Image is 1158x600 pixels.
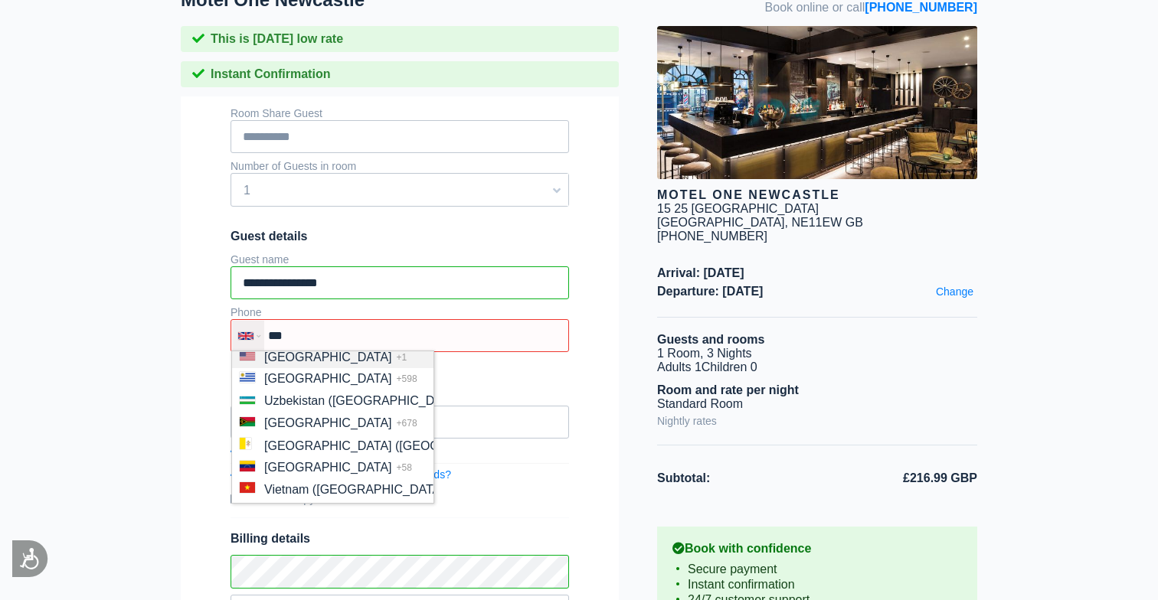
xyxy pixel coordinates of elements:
[231,178,568,204] span: 1
[865,1,977,14] a: [PHONE_NUMBER]
[657,333,764,346] b: Guests and rooms
[264,351,392,364] span: [GEOGRAPHIC_DATA]
[657,397,977,411] li: Standard Room
[672,577,962,592] li: Instant confirmation
[672,542,962,556] b: Book with confidence
[657,230,977,243] div: [PHONE_NUMBER]
[657,411,717,431] a: Nightly rates
[231,393,257,405] label: Email
[397,352,407,363] span: +1
[657,468,817,488] li: Subtotal:
[657,202,819,216] div: 15 25 [GEOGRAPHIC_DATA]
[181,61,619,87] div: Instant Confirmation
[264,394,464,408] span: Uzbekistan ([GEOGRAPHIC_DATA])
[231,107,322,119] label: Room Share Guest
[702,360,757,373] span: Children 0
[765,1,977,15] span: Book online or call
[657,285,977,298] span: Departure: [DATE]
[791,216,842,229] span: NE11EW
[231,487,569,511] label: Text me a copy of the confirmation
[264,439,531,453] span: [GEOGRAPHIC_DATA] ([GEOGRAPHIC_DATA])
[264,416,392,430] span: [GEOGRAPHIC_DATA]
[932,282,977,302] a: Change
[264,461,392,474] span: [GEOGRAPHIC_DATA]
[657,26,977,179] img: hotel image
[397,462,412,473] span: +58
[657,347,977,360] li: 1 Room, 3 Nights
[657,188,977,202] div: Motel One Newcastle
[231,306,261,318] label: Phone
[817,468,977,488] li: £216.99 GBP
[397,373,417,384] span: +598
[657,216,788,229] span: [GEOGRAPHIC_DATA],
[231,230,569,243] span: Guest details
[846,216,863,229] span: GB
[232,321,264,351] div: United Kingdom: +44
[231,253,289,266] label: Guest name
[231,445,569,457] a: Add another email
[657,266,977,280] span: Arrival: [DATE]
[672,562,962,577] li: Secure payment
[181,26,619,52] div: This is [DATE] low rate
[397,418,417,429] span: +678
[657,360,977,374] li: Adults 1
[657,383,799,396] b: Room and rate per night
[264,483,448,497] span: Vietnam ([GEOGRAPHIC_DATA])
[264,372,392,386] span: [GEOGRAPHIC_DATA]
[231,370,569,380] small: Please enter a valid phone number
[231,160,356,172] label: Number of Guests in room
[231,468,569,481] a: Any special requests or accessibility needs?
[231,532,569,546] span: Billing details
